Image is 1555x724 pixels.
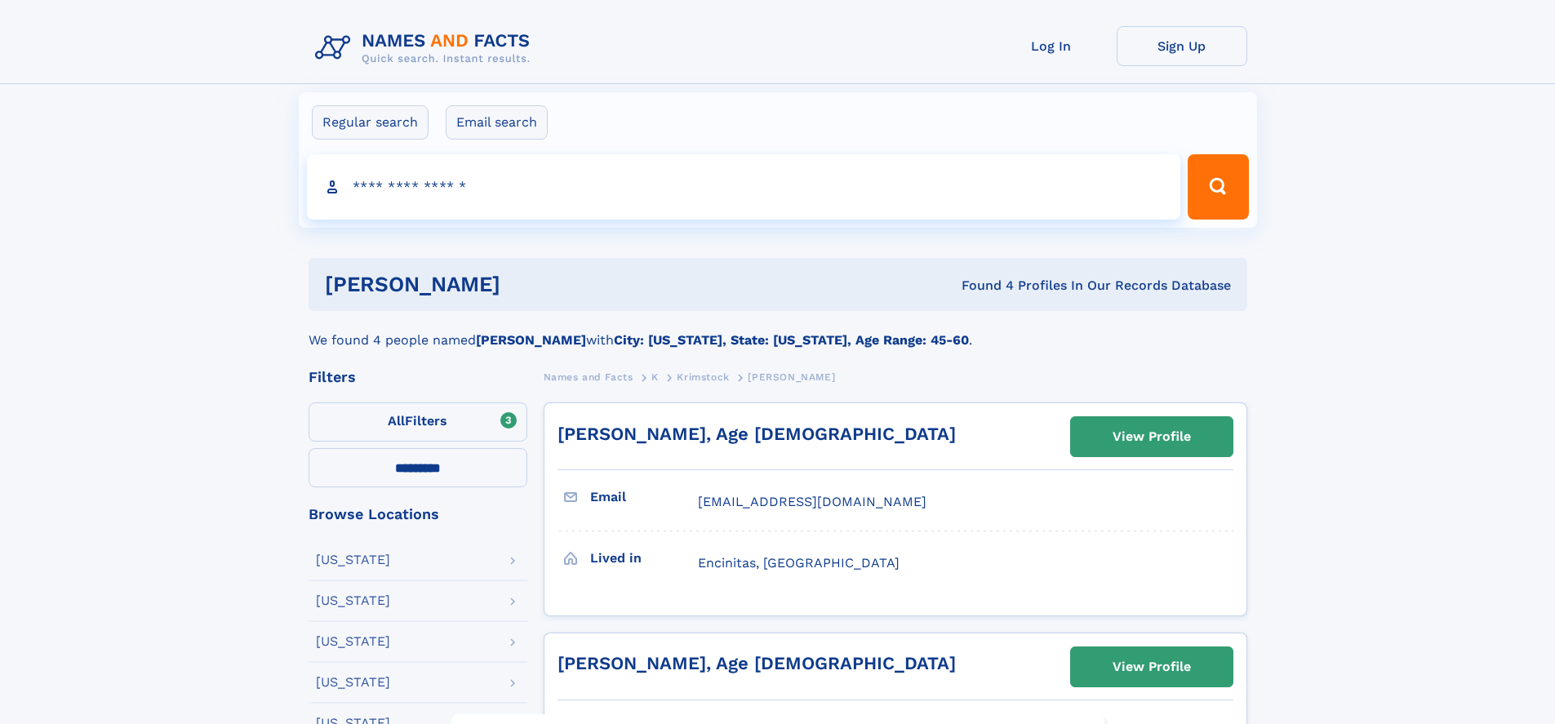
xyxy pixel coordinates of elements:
[558,653,956,673] a: [PERSON_NAME], Age [DEMOGRAPHIC_DATA]
[312,105,429,140] label: Regular search
[307,154,1181,220] input: search input
[309,311,1247,350] div: We found 4 people named with .
[476,332,586,348] b: [PERSON_NAME]
[590,483,698,511] h3: Email
[388,413,405,429] span: All
[614,332,969,348] b: City: [US_STATE], State: [US_STATE], Age Range: 45-60
[544,366,633,387] a: Names and Facts
[309,26,544,70] img: Logo Names and Facts
[316,676,390,689] div: [US_STATE]
[651,371,659,383] span: K
[1113,648,1191,686] div: View Profile
[309,402,527,442] label: Filters
[309,370,527,384] div: Filters
[590,544,698,572] h3: Lived in
[1117,26,1247,66] a: Sign Up
[748,371,835,383] span: [PERSON_NAME]
[325,274,731,295] h1: [PERSON_NAME]
[309,507,527,522] div: Browse Locations
[1188,154,1248,220] button: Search Button
[677,366,729,387] a: Krimstock
[986,26,1117,66] a: Log In
[731,277,1231,295] div: Found 4 Profiles In Our Records Database
[316,553,390,566] div: [US_STATE]
[698,555,900,571] span: Encinitas, [GEOGRAPHIC_DATA]
[1071,417,1233,456] a: View Profile
[1113,418,1191,455] div: View Profile
[446,105,548,140] label: Email search
[1071,647,1233,686] a: View Profile
[316,594,390,607] div: [US_STATE]
[677,371,729,383] span: Krimstock
[316,635,390,648] div: [US_STATE]
[558,424,956,444] a: [PERSON_NAME], Age [DEMOGRAPHIC_DATA]
[651,366,659,387] a: K
[698,494,926,509] span: [EMAIL_ADDRESS][DOMAIN_NAME]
